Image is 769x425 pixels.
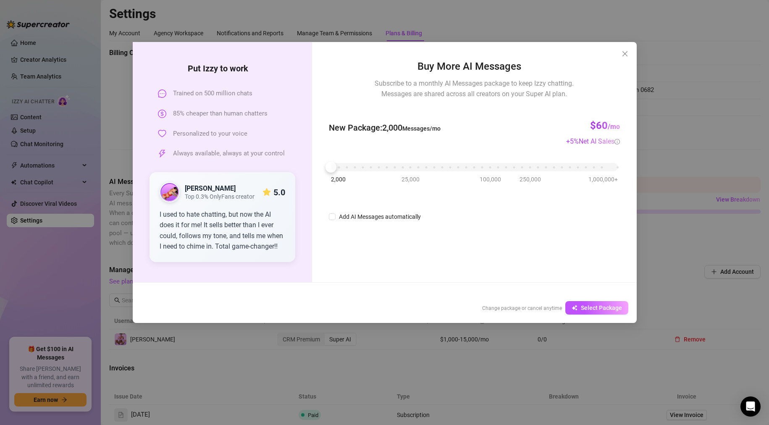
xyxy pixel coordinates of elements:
span: 100,000 [479,175,501,184]
button: Select Package [565,301,628,315]
span: 85% cheaper than human chatters [173,109,268,119]
span: 250,000 [519,175,541,184]
span: Close [618,50,632,57]
span: close [622,50,628,57]
span: Subscribe to a monthly AI Messages package to keep Izzy chatting. Messages are shared across all ... [375,78,574,99]
span: + 5 % [566,137,620,145]
span: Select Package [581,304,622,311]
span: Messages/mo [402,125,440,132]
span: Top 0.3% OnlyFans creator [185,193,255,200]
span: /mo [608,123,620,131]
span: info-circle [614,139,620,144]
span: thunderbolt [158,150,166,158]
img: public [160,183,179,202]
span: Always available, always at your control [173,149,285,159]
h3: $60 [590,119,620,133]
span: 2,000 [331,175,345,184]
div: Net AI Sales [579,136,620,147]
span: dollar [158,110,166,118]
span: 25,000 [401,175,419,184]
span: Buy More AI Messages [417,59,531,75]
span: Change package or cancel anytime [482,305,562,311]
div: Open Intercom Messenger [740,396,761,417]
span: Personalized to your voice [173,129,247,139]
strong: Put Izzy to work [188,63,257,73]
strong: 5.0 [273,187,285,197]
button: Close [618,47,632,60]
strong: [PERSON_NAME] [185,184,236,192]
span: star [262,188,270,197]
span: message [158,89,166,98]
span: 1,000,000+ [588,175,618,184]
span: Trained on 500 million chats [173,89,252,99]
span: heart [158,129,166,138]
div: I used to hate chatting, but now the AI does it for me! It sells better than I ever could, follow... [160,209,285,252]
span: New Package : 2,000 [328,121,440,134]
div: Add AI Messages automatically [339,212,420,221]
